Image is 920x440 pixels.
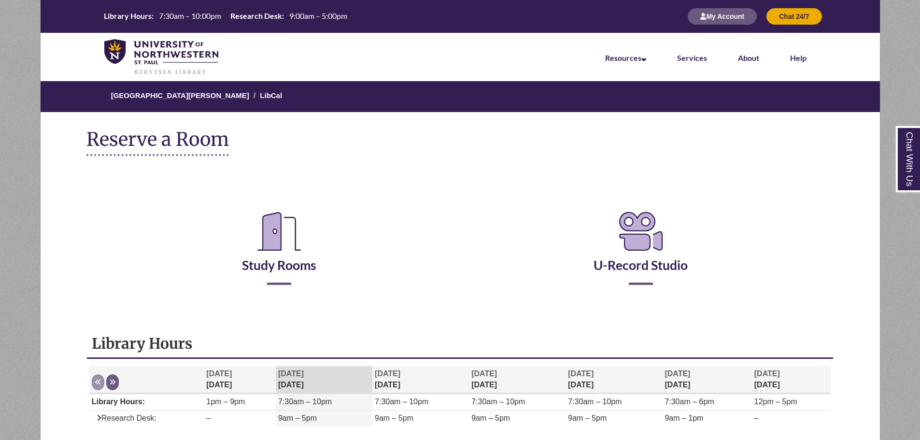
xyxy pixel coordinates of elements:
a: Help [790,53,807,62]
th: Library Hours: [100,11,155,21]
span: 1pm – 9pm [206,397,245,406]
div: Reserve a Room [86,180,834,313]
span: [DATE] [206,369,232,378]
button: Next week [106,374,119,390]
button: My Account [688,8,757,25]
th: [DATE] [752,366,831,394]
span: [DATE] [471,369,497,378]
span: Research Desk: [92,414,156,422]
span: 9am – 5pm [471,414,510,422]
span: – [754,414,759,422]
a: [GEOGRAPHIC_DATA][PERSON_NAME] [111,91,249,99]
th: [DATE] [566,366,662,394]
span: [DATE] [754,369,780,378]
th: [DATE] [204,366,276,394]
span: 7:30am – 10pm [471,397,525,406]
a: U-Record Studio [594,233,688,273]
th: [DATE] [662,366,751,394]
h1: Library Hours [92,334,829,353]
a: Study Rooms [242,233,316,273]
span: 9am – 5pm [278,414,317,422]
a: LibCal [260,91,282,99]
span: [DATE] [375,369,400,378]
a: Services [677,53,707,62]
th: [DATE] [276,366,372,394]
span: – [206,414,211,422]
table: Hours Today [100,11,351,21]
button: Previous week [92,374,104,390]
th: [DATE] [372,366,469,394]
a: Resources [605,53,646,62]
span: 9am – 5pm [375,414,413,422]
nav: Breadcrumb [19,81,901,112]
a: About [738,53,759,62]
span: 12pm – 5pm [754,397,797,406]
a: Hours Today [100,11,351,22]
span: 9:00am – 5:00pm [289,11,347,20]
button: Chat 24/7 [766,8,821,25]
span: [DATE] [665,369,690,378]
a: My Account [688,12,757,20]
span: 7:30am – 10pm [568,397,622,406]
a: Chat 24/7 [766,12,821,20]
h1: Reserve a Room [86,129,229,156]
span: 7:30am – 6pm [665,397,714,406]
span: 9am – 1pm [665,414,703,422]
span: 7:30am – 10pm [375,397,428,406]
img: UNWSP Library Logo [104,39,219,75]
span: 7:30am – 10pm [278,397,332,406]
span: 7:30am – 10:00pm [159,11,221,20]
span: [DATE] [568,369,594,378]
th: Research Desk: [226,11,285,21]
td: Library Hours: [89,394,204,411]
span: 9am – 5pm [568,414,607,422]
span: [DATE] [278,369,304,378]
th: [DATE] [469,366,566,394]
